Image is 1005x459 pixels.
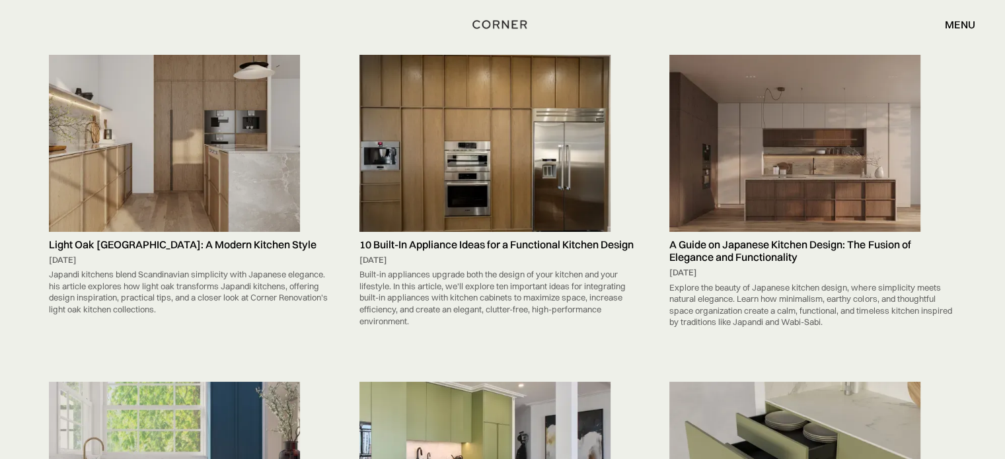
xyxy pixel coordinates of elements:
div: menu [932,13,975,36]
div: [DATE] [49,254,336,266]
h5: 10 Built-In Appliance Ideas for a Functional Kitchen Design [359,238,646,251]
div: Built-in appliances upgrade both the design of your kitchen and your lifestyle. In this article, ... [359,265,646,330]
div: [DATE] [359,254,646,266]
a: A Guide on Japanese Kitchen Design: The Fusion of Elegance and Functionality[DATE]Explore the bea... [663,55,963,332]
h5: Light Oak [GEOGRAPHIC_DATA]: A Modern Kitchen Style [49,238,336,251]
div: menu [945,19,975,30]
a: 10 Built-In Appliance Ideas for a Functional Kitchen Design[DATE]Built-in appliances upgrade both... [353,55,653,330]
div: Explore the beauty of Japanese kitchen design, where simplicity meets natural elegance. Learn how... [669,279,956,332]
a: home [468,16,537,33]
div: Japandi kitchens blend Scandinavian simplicity with Japanese elegance. his article explores how l... [49,265,336,318]
div: [DATE] [669,267,956,279]
a: Light Oak [GEOGRAPHIC_DATA]: A Modern Kitchen Style[DATE]Japandi kitchens blend Scandinavian simp... [42,55,342,318]
h5: A Guide on Japanese Kitchen Design: The Fusion of Elegance and Functionality [669,238,956,264]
